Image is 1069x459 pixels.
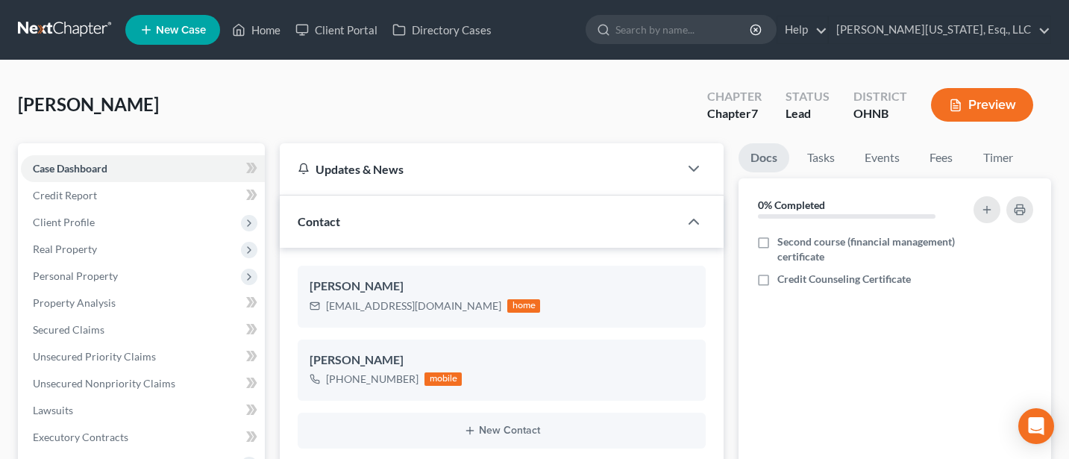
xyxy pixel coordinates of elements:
[33,296,116,309] span: Property Analysis
[758,199,825,211] strong: 0% Completed
[829,16,1050,43] a: [PERSON_NAME][US_STATE], Esq., LLC
[33,350,156,363] span: Unsecured Priority Claims
[777,16,827,43] a: Help
[853,88,907,105] div: District
[707,88,762,105] div: Chapter
[33,189,97,202] span: Credit Report
[21,370,265,397] a: Unsecured Nonpriority Claims
[33,404,73,416] span: Lawsuits
[853,143,912,172] a: Events
[786,88,830,105] div: Status
[615,16,752,43] input: Search by name...
[853,105,907,122] div: OHNB
[21,182,265,209] a: Credit Report
[310,278,694,296] div: [PERSON_NAME]
[21,424,265,451] a: Executory Contracts
[33,216,95,228] span: Client Profile
[931,88,1033,122] button: Preview
[786,105,830,122] div: Lead
[385,16,499,43] a: Directory Cases
[777,234,960,264] span: Second course (financial management) certificate
[310,352,694,369] div: [PERSON_NAME]
[21,316,265,343] a: Secured Claims
[326,372,418,387] div: [PHONE_NUMBER]
[310,425,694,437] button: New Contact
[424,372,462,386] div: mobile
[751,106,758,120] span: 7
[707,105,762,122] div: Chapter
[21,343,265,370] a: Unsecured Priority Claims
[777,272,911,287] span: Credit Counseling Certificate
[33,269,118,282] span: Personal Property
[225,16,288,43] a: Home
[33,162,107,175] span: Case Dashboard
[33,377,175,390] span: Unsecured Nonpriority Claims
[739,143,789,172] a: Docs
[326,299,501,313] div: [EMAIL_ADDRESS][DOMAIN_NAME]
[33,323,104,336] span: Secured Claims
[156,25,206,36] span: New Case
[33,243,97,255] span: Real Property
[298,214,340,228] span: Contact
[21,290,265,316] a: Property Analysis
[21,155,265,182] a: Case Dashboard
[18,93,159,115] span: [PERSON_NAME]
[795,143,847,172] a: Tasks
[33,431,128,443] span: Executory Contracts
[507,299,540,313] div: home
[971,143,1025,172] a: Timer
[1018,408,1054,444] div: Open Intercom Messenger
[298,161,661,177] div: Updates & News
[288,16,385,43] a: Client Portal
[918,143,965,172] a: Fees
[21,397,265,424] a: Lawsuits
